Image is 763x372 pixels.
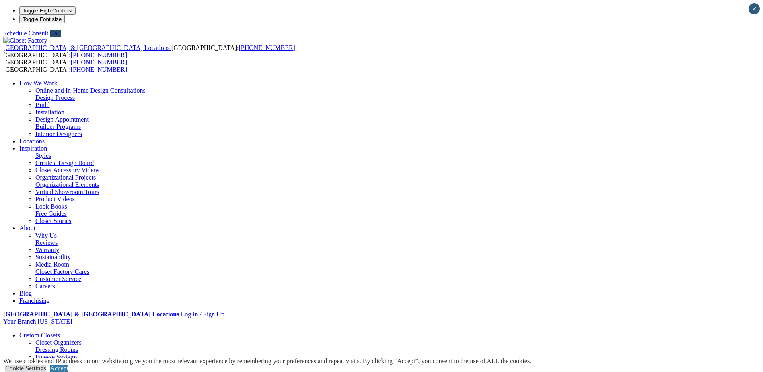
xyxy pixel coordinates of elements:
[35,232,57,239] a: Why Us
[35,261,69,268] a: Media Room
[35,181,99,188] a: Organizational Elements
[35,203,67,210] a: Look Books
[3,59,127,73] span: [GEOGRAPHIC_DATA]: [GEOGRAPHIC_DATA]:
[19,225,35,231] a: About
[35,116,89,123] a: Design Appointment
[35,152,51,159] a: Styles
[239,44,295,51] a: [PHONE_NUMBER]
[35,159,94,166] a: Create a Design Board
[35,283,55,289] a: Careers
[3,44,295,58] span: [GEOGRAPHIC_DATA]: [GEOGRAPHIC_DATA]:
[35,246,59,253] a: Warranty
[19,145,47,152] a: Inspiration
[50,30,61,37] a: Call
[35,123,81,130] a: Builder Programs
[181,311,224,318] a: Log In / Sign Up
[35,101,50,108] a: Build
[23,16,62,22] span: Toggle Font size
[35,167,99,174] a: Closet Accessory Videos
[19,332,60,339] a: Custom Closets
[50,365,68,372] a: Accept
[35,339,82,346] a: Closet Organizers
[35,196,75,203] a: Product Videos
[35,87,146,94] a: Online and In-Home Design Consultations
[37,318,72,325] span: [US_STATE]
[35,268,89,275] a: Closet Factory Cares
[19,138,45,145] a: Locations
[35,346,78,353] a: Dressing Rooms
[3,358,531,365] div: We use cookies and IP address on our website to give you the most relevant experience by remember...
[3,44,171,51] a: [GEOGRAPHIC_DATA] & [GEOGRAPHIC_DATA] Locations
[35,217,71,224] a: Closet Stories
[35,210,67,217] a: Free Guides
[3,318,36,325] span: Your Branch
[71,66,127,73] a: [PHONE_NUMBER]
[35,254,71,260] a: Sustainability
[35,174,96,181] a: Organizational Projects
[3,318,72,325] a: Your Branch [US_STATE]
[5,365,46,372] a: Cookie Settings
[71,59,127,66] a: [PHONE_NUMBER]
[19,80,58,87] a: How We Work
[35,130,82,137] a: Interior Designers
[3,44,170,51] span: [GEOGRAPHIC_DATA] & [GEOGRAPHIC_DATA] Locations
[35,109,64,116] a: Installation
[19,6,76,15] button: Toggle High Contrast
[23,8,72,14] span: Toggle High Contrast
[35,275,81,282] a: Customer Service
[71,52,127,58] a: [PHONE_NUMBER]
[19,297,50,304] a: Franchising
[19,290,32,297] a: Blog
[749,3,760,14] button: Close
[35,188,99,195] a: Virtual Showroom Tours
[35,94,75,101] a: Design Process
[3,37,47,44] img: Closet Factory
[19,15,65,23] button: Toggle Font size
[3,30,48,37] a: Schedule Consult
[3,311,179,318] a: [GEOGRAPHIC_DATA] & [GEOGRAPHIC_DATA] Locations
[35,239,58,246] a: Reviews
[35,353,78,360] a: Finesse Systems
